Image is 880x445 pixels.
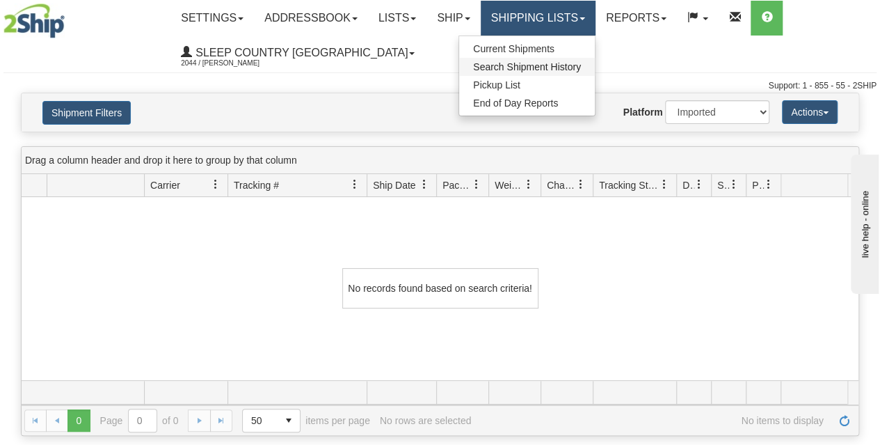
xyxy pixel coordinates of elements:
span: Current Shipments [473,43,554,54]
div: No rows are selected [380,415,472,426]
div: grid grouping header [22,147,858,174]
a: Shipment Issues filter column settings [722,173,746,196]
div: Support: 1 - 855 - 55 - 2SHIP [3,80,877,92]
span: items per page [242,409,370,432]
a: Weight filter column settings [517,173,541,196]
a: Pickup List [459,76,595,94]
span: Page of 0 [100,409,179,432]
span: End of Day Reports [473,97,558,109]
span: 50 [251,414,269,428]
span: Page 0 [67,409,90,432]
a: Sleep Country [GEOGRAPHIC_DATA] 2044 / [PERSON_NAME] [170,36,425,70]
a: Current Shipments [459,40,595,58]
div: No records found based on search criteria! [342,268,538,309]
a: Tracking Status filter column settings [653,173,676,196]
span: Page sizes drop down [242,409,301,432]
div: live help - online [10,12,129,22]
a: Search Shipment History [459,58,595,76]
span: Sleep Country [GEOGRAPHIC_DATA] [192,47,408,58]
a: Settings [170,1,254,36]
span: Tracking # [234,178,279,192]
a: Ship Date filter column settings [413,173,436,196]
a: Carrier filter column settings [204,173,227,196]
span: Pickup Status [752,178,764,192]
span: Weight [495,178,524,192]
img: logo2044.jpg [3,3,65,38]
span: Search Shipment History [473,61,581,72]
a: Tracking # filter column settings [343,173,367,196]
span: Ship Date [373,178,415,192]
a: Charge filter column settings [569,173,593,196]
a: Delivery Status filter column settings [687,173,711,196]
button: Actions [782,100,838,124]
span: No items to display [481,415,824,426]
span: Packages [442,178,472,192]
span: Pickup List [473,79,520,91]
a: Shipping lists [481,1,595,36]
span: Tracking Status [599,178,659,192]
a: Ship [426,1,480,36]
span: select [278,409,300,432]
a: Pickup Status filter column settings [757,173,781,196]
span: Carrier [150,178,180,192]
a: Addressbook [254,1,368,36]
a: Lists [368,1,426,36]
button: Shipment Filters [42,101,131,125]
span: Delivery Status [682,178,694,192]
span: 2044 / [PERSON_NAME] [181,56,285,70]
label: Platform [623,105,663,119]
span: Charge [547,178,576,192]
a: Refresh [833,409,856,432]
span: Shipment Issues [717,178,729,192]
a: Reports [595,1,677,36]
a: End of Day Reports [459,94,595,112]
a: Packages filter column settings [465,173,488,196]
iframe: chat widget [848,151,879,293]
